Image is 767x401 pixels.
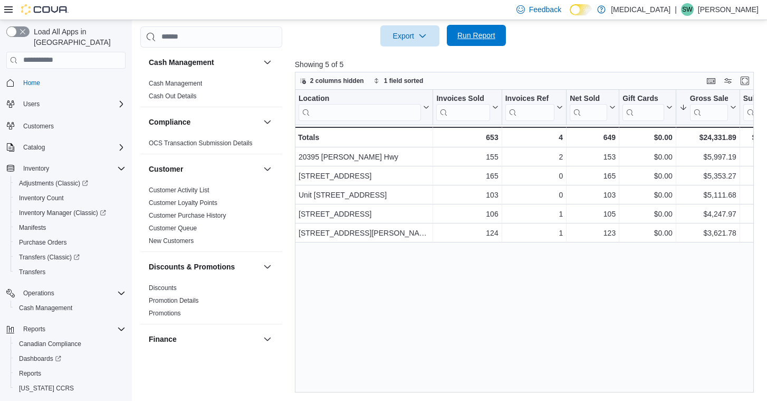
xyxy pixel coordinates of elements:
span: Customers [19,119,126,132]
span: Washington CCRS [15,382,126,395]
div: 0 [505,170,562,182]
div: $0.00 [622,227,673,239]
a: Promotion Details [149,297,199,304]
button: Inventory [2,161,130,176]
div: 103 [570,189,616,201]
span: Operations [23,289,54,297]
div: Unit [STREET_ADDRESS] [299,189,429,201]
div: Location [299,94,421,104]
a: Promotions [149,310,181,317]
span: Discounts [149,284,177,292]
span: Canadian Compliance [19,340,81,348]
span: Operations [19,287,126,300]
div: 165 [436,170,498,182]
a: Customer Purchase History [149,212,226,219]
a: Inventory Manager (Classic) [11,206,130,220]
span: Reports [23,325,45,333]
div: Invoices Sold [436,94,490,104]
a: Customer Loyalty Points [149,199,217,207]
div: Sonny Wong [681,3,694,16]
a: Customers [19,120,58,133]
div: Gross Sales [690,94,728,104]
button: Operations [19,287,59,300]
span: Cash Management [15,302,126,314]
button: Inventory [19,162,53,175]
button: Users [2,97,130,111]
div: $5,997.19 [679,151,736,163]
div: 649 [570,131,616,144]
button: Catalog [2,140,130,155]
button: Gross Sales [679,94,736,121]
button: Users [19,98,44,110]
span: Manifests [15,221,126,234]
button: 2 columns hidden [295,74,368,87]
div: 124 [436,227,498,239]
p: [PERSON_NAME] [698,3,759,16]
span: Inventory Count [19,194,64,202]
span: Purchase Orders [15,236,126,249]
div: 653 [436,131,498,144]
span: New Customers [149,237,194,245]
div: 2 [505,151,562,163]
a: Cash Management [15,302,76,314]
a: Cash Management [149,80,202,87]
span: Inventory [23,164,49,173]
a: Discounts [149,284,177,292]
div: Cash Management [140,77,282,107]
button: Customer [261,163,274,175]
div: $0.00 [622,131,673,144]
div: Net Sold [570,94,607,121]
button: Display options [722,74,734,87]
div: $5,111.68 [679,189,736,201]
a: Customer Activity List [149,186,209,194]
h3: Compliance [149,117,190,127]
span: Transfers (Classic) [15,251,126,264]
button: Customers [2,118,130,133]
a: Transfers (Classic) [15,251,84,264]
a: New Customers [149,237,194,245]
div: Customer [140,184,282,251]
h3: Cash Management [149,57,214,68]
a: Dashboards [11,351,130,366]
span: Cash Management [149,79,202,88]
span: [US_STATE] CCRS [19,384,74,393]
a: Transfers (Classic) [11,250,130,265]
a: [US_STATE] CCRS [15,382,78,395]
button: Catalog [19,141,49,154]
input: Dark Mode [570,4,592,15]
span: Inventory [19,162,126,175]
span: 1 field sorted [384,77,424,85]
button: Net Sold [570,94,616,121]
button: Compliance [261,116,274,128]
span: SW [682,3,692,16]
div: 105 [570,208,616,220]
span: Canadian Compliance [15,338,126,350]
h3: Discounts & Promotions [149,262,235,272]
button: Operations [2,286,130,301]
span: Load All Apps in [GEOGRAPHIC_DATA] [30,26,126,48]
button: Compliance [149,117,259,127]
button: Enter fullscreen [739,74,751,87]
span: Customer Purchase History [149,211,226,220]
button: Discounts & Promotions [149,262,259,272]
div: $0.00 [622,208,673,220]
div: Totals [298,131,429,144]
div: 20395 [PERSON_NAME] Hwy [299,151,429,163]
div: Compliance [140,137,282,154]
div: Gross Sales [690,94,728,121]
span: Dashboards [15,352,126,365]
div: 4 [505,131,562,144]
h3: Customer [149,164,183,174]
div: $4,247.97 [679,208,736,220]
button: Transfers [11,265,130,279]
button: Discounts & Promotions [261,260,274,273]
button: Run Report [447,25,506,46]
span: Run Report [457,30,495,41]
button: [US_STATE] CCRS [11,381,130,396]
button: Purchase Orders [11,235,130,250]
button: Reports [11,366,130,381]
div: $5,353.27 [679,170,736,182]
div: Net Sold [570,94,607,104]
